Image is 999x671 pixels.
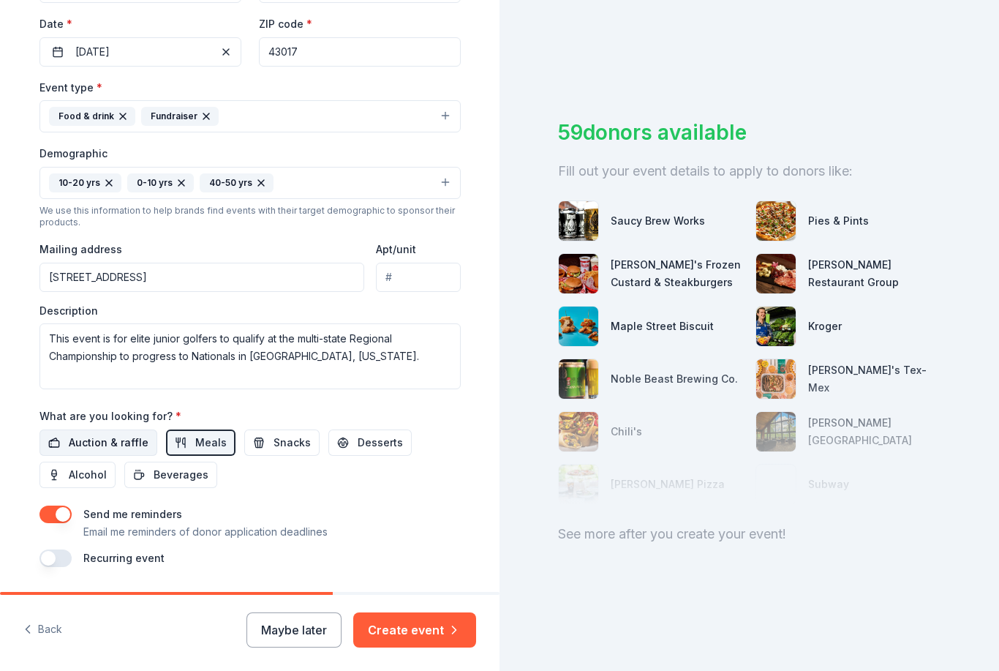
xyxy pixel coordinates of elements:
div: 10-20 yrs [49,173,121,192]
input: # [376,263,460,292]
label: Date [39,17,241,31]
textarea: This event is for elite junior golfers to qualify at the multi-state Regional Championship to pro... [39,323,461,389]
img: photo for Cunningham Restaurant Group [756,254,796,293]
div: Pies & Pints [808,212,869,230]
div: [PERSON_NAME] Restaurant Group [808,256,941,291]
label: Send me reminders [83,508,182,520]
span: Desserts [358,434,403,451]
label: Description [39,304,98,318]
div: Saucy Brew Works [611,212,705,230]
label: Event type [39,80,102,95]
img: photo for Kroger [756,307,796,346]
div: Food & drink [49,107,135,126]
button: Snacks [244,430,320,456]
button: Desserts [328,430,412,456]
img: photo for Pies & Pints [756,201,796,241]
p: Email me reminders of donor application deadlines [83,523,328,541]
button: 10-20 yrs0-10 yrs40-50 yrs [39,167,461,199]
button: Back [23,615,62,645]
img: photo for Freddy's Frozen Custard & Steakburgers [559,254,598,293]
button: Meals [166,430,235,456]
div: Maple Street Biscuit [611,318,714,335]
div: 0-10 yrs [127,173,194,192]
input: 12345 (U.S. only) [259,37,461,67]
button: Beverages [124,462,217,488]
button: Auction & raffle [39,430,157,456]
label: Mailing address [39,242,122,257]
div: We use this information to help brands find events with their target demographic to sponsor their... [39,205,461,228]
span: Beverages [154,466,208,484]
div: 59 donors available [558,117,940,148]
div: See more after you create your event! [558,522,940,546]
label: Demographic [39,146,108,161]
button: Alcohol [39,462,116,488]
span: Snacks [274,434,311,451]
div: Fundraiser [141,107,219,126]
img: photo for Saucy Brew Works [559,201,598,241]
label: What are you looking for? [39,409,181,424]
button: Food & drinkFundraiser [39,100,461,132]
button: Maybe later [246,612,342,648]
button: Create event [353,612,476,648]
img: photo for Maple Street Biscuit [559,307,598,346]
label: Apt/unit [376,242,416,257]
div: Kroger [808,318,842,335]
button: [DATE] [39,37,241,67]
div: Fill out your event details to apply to donors like: [558,160,940,183]
span: Auction & raffle [69,434,148,451]
label: ZIP code [259,17,312,31]
input: Enter a US address [39,263,365,292]
span: Alcohol [69,466,107,484]
div: 40-50 yrs [200,173,274,192]
span: Meals [195,434,227,451]
div: [PERSON_NAME]'s Frozen Custard & Steakburgers [611,256,744,291]
label: Recurring event [83,552,165,564]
